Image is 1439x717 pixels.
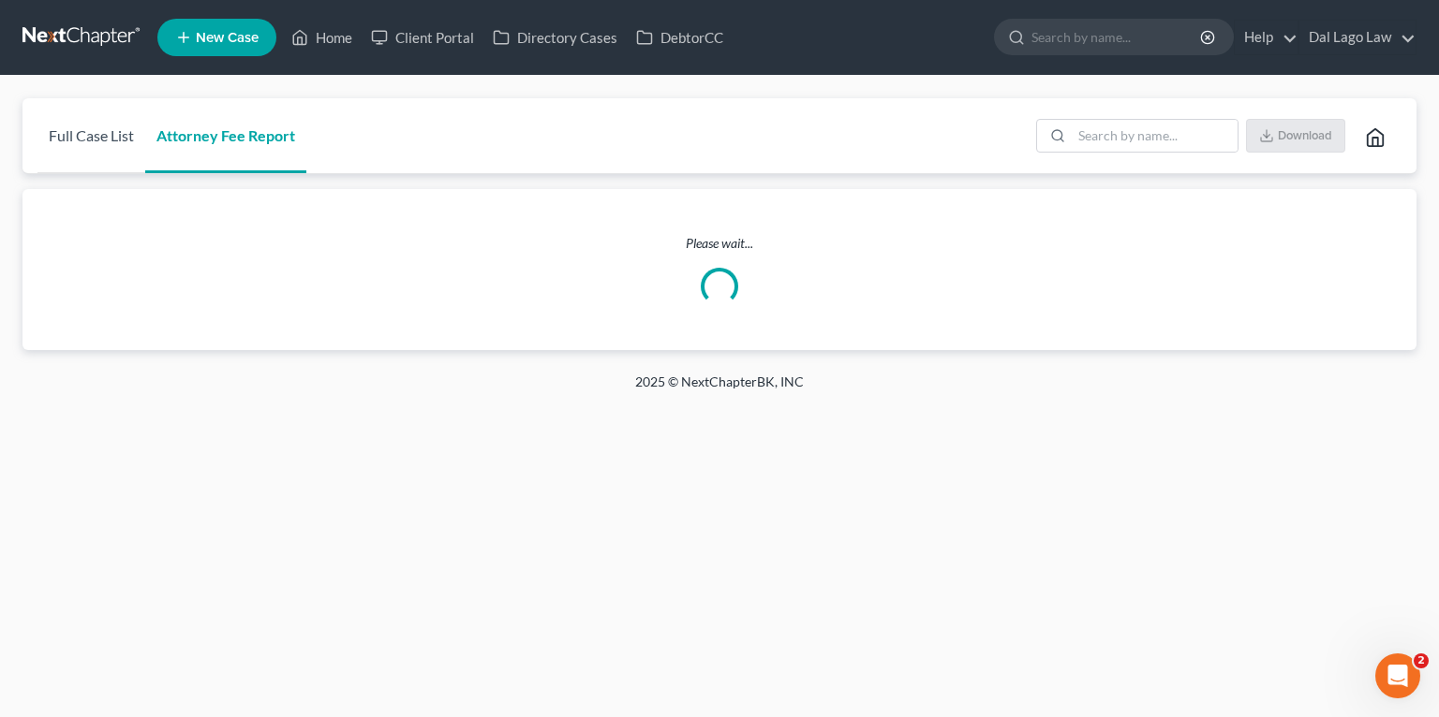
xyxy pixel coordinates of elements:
[282,21,362,54] a: Home
[1246,119,1345,153] button: Download
[1375,653,1420,698] iframe: Intercom live chat
[37,98,145,173] a: Full Case List
[22,234,1417,253] p: Please wait...
[1278,128,1332,143] span: Download
[1299,21,1416,54] a: Dal Lago Law
[1235,21,1298,54] a: Help
[362,21,483,54] a: Client Portal
[185,373,1254,406] div: 2025 © NextChapterBK, INC
[627,21,733,54] a: DebtorCC
[1072,120,1238,152] input: Search by name...
[145,98,306,173] a: Attorney Fee Report
[1031,20,1203,54] input: Search by name...
[196,31,259,45] span: New Case
[1414,653,1429,668] span: 2
[483,21,627,54] a: Directory Cases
